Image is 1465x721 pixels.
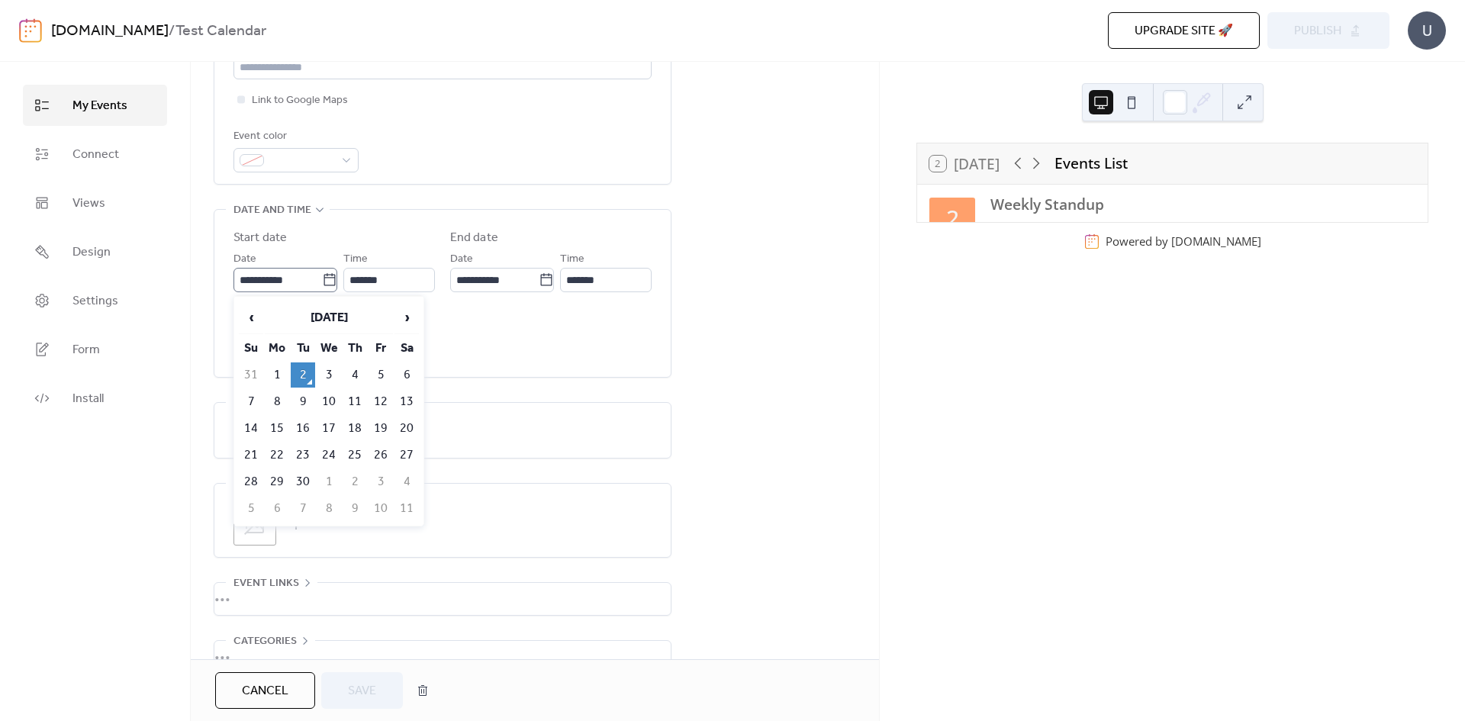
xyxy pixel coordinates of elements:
td: 5 [239,496,263,521]
td: 5 [369,362,393,388]
span: Connect [72,146,119,164]
th: Tu [291,336,315,361]
th: Sa [394,336,419,361]
td: 2 [291,362,315,388]
div: 2 [946,207,959,230]
td: 25 [343,443,367,468]
td: 6 [394,362,419,388]
td: 23 [291,443,315,468]
td: 20 [394,416,419,441]
span: Install [72,390,104,408]
th: Mo [265,336,289,361]
span: Date [233,250,256,269]
a: Install [23,378,167,419]
th: We [317,336,341,361]
td: 8 [317,496,341,521]
a: Views [23,182,167,224]
a: Form [23,329,167,370]
div: U [1408,11,1446,50]
td: 4 [394,469,419,494]
td: 27 [394,443,419,468]
span: Time [560,250,584,269]
span: Form [72,341,100,359]
td: 10 [317,389,341,414]
span: Design [72,243,111,262]
td: 3 [369,469,393,494]
td: 3 [317,362,341,388]
td: 1 [265,362,289,388]
div: Powered by [1106,233,1261,249]
td: 29 [265,469,289,494]
div: End date [450,229,498,247]
td: 13 [394,389,419,414]
div: ••• [214,641,671,673]
div: Event color [233,127,356,146]
span: Cancel [242,682,288,700]
span: Categories [233,632,297,651]
th: Fr [369,336,393,361]
td: 12 [369,389,393,414]
div: ••• [214,583,671,615]
th: Su [239,336,263,361]
span: Link to Google Maps [252,92,348,110]
th: Th [343,336,367,361]
td: 11 [394,496,419,521]
td: 10 [369,496,393,521]
a: Design [23,231,167,272]
span: Date and time [233,201,311,220]
span: Date [450,250,473,269]
td: 7 [291,496,315,521]
td: 9 [343,496,367,521]
td: 30 [291,469,315,494]
a: [DOMAIN_NAME] [51,17,169,46]
span: Event links [233,575,299,593]
a: [DOMAIN_NAME] [1171,233,1261,249]
td: 26 [369,443,393,468]
td: 1 [317,469,341,494]
b: Test Calendar [175,17,266,46]
td: 21 [239,443,263,468]
td: 28 [239,469,263,494]
td: 16 [291,416,315,441]
span: › [395,302,418,333]
a: Connect [23,134,167,175]
td: 24 [317,443,341,468]
td: 14 [239,416,263,441]
td: 2 [343,469,367,494]
button: Upgrade site 🚀 [1108,12,1260,49]
b: / [169,17,175,46]
th: [DATE] [265,301,393,334]
span: My Events [72,97,127,115]
td: 22 [265,443,289,468]
td: 6 [265,496,289,521]
span: ‹ [240,302,262,333]
td: 9 [291,389,315,414]
td: 8 [265,389,289,414]
span: Views [72,195,105,213]
td: 4 [343,362,367,388]
td: 31 [239,362,263,388]
td: 17 [317,416,341,441]
td: 19 [369,416,393,441]
div: Start date [233,229,287,247]
span: Time [343,250,368,269]
span: Upgrade site 🚀 [1135,22,1233,40]
button: Cancel [215,672,315,709]
td: 18 [343,416,367,441]
a: Settings [23,280,167,321]
div: Weekly Standup [990,194,1415,216]
span: Settings [72,292,118,311]
td: 7 [239,389,263,414]
td: 15 [265,416,289,441]
img: logo [19,18,42,43]
div: Events List [1054,153,1128,175]
td: 11 [343,389,367,414]
a: My Events [23,85,167,126]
